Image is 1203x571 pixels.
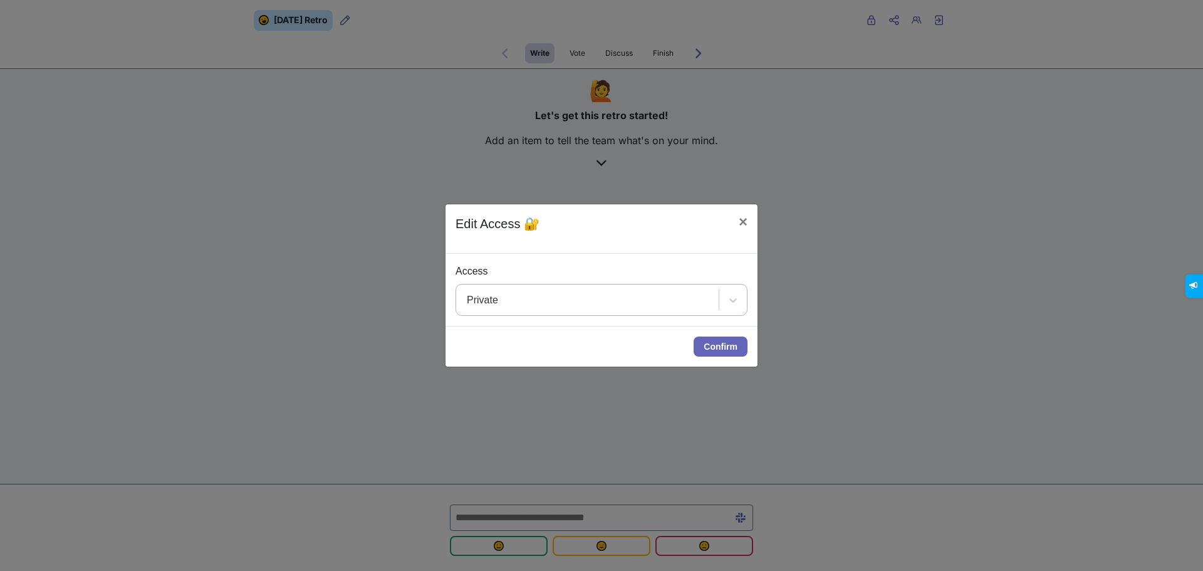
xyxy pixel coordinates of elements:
p: Edit Access 🔐 [456,214,539,233]
span: × [739,213,747,230]
label: Access [456,264,488,279]
button: Close [729,204,758,239]
div: Private [467,293,498,308]
button: Confirm [694,337,747,357]
span:  [9,4,16,12]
